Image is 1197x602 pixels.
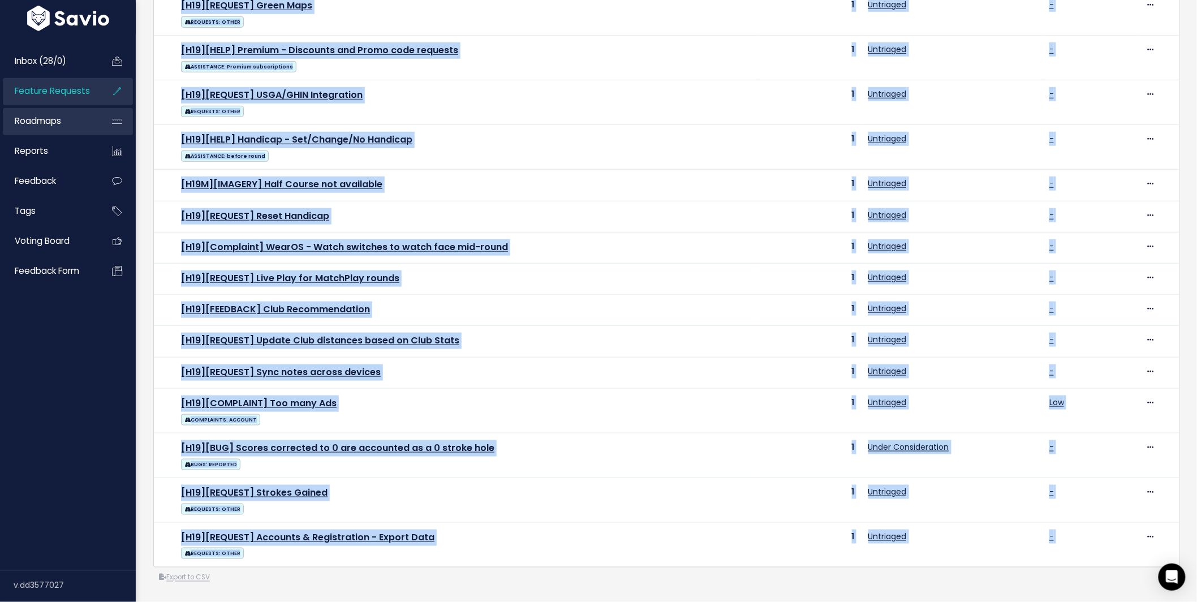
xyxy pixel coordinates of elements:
a: [H19][BUG] Scores corrected to 0 are accounted as a 0 stroke hole [181,441,494,454]
span: ASSISTANCE: Premium subscriptions [181,61,296,72]
a: [H19][REQUEST] Reset Handicap [181,209,329,222]
a: - [1049,303,1054,314]
a: Untriaged [868,365,907,377]
a: [H19][REQUEST] USGA/GHIN Integration [181,88,363,101]
span: REQUESTS: OTHER [181,504,244,515]
a: [H19][REQUEST] Strokes Gained [181,486,328,499]
span: REQUESTS: OTHER [181,16,244,28]
a: [H19][REQUEST] Sync notes across devices [181,365,381,379]
a: REQUESTS: OTHER [181,501,244,515]
a: Voting Board [3,228,94,254]
a: Untriaged [868,303,907,314]
a: - [1049,133,1054,144]
td: 1 [757,170,861,201]
a: ASSISTANCE: before round [181,148,269,162]
a: - [1049,178,1054,189]
span: Reports [15,145,48,157]
td: 1 [757,295,861,326]
a: Untriaged [868,133,907,144]
a: [H19][COMPLAINT] Too many Ads [181,397,337,410]
td: 1 [757,388,861,433]
a: Feedback [3,168,94,194]
a: Roadmaps [3,108,94,134]
a: Low [1049,397,1064,408]
span: REQUESTS: OTHER [181,106,244,117]
td: 1 [757,125,861,170]
a: [H19][HELP] Handicap - Set/Change/No Handicap [181,133,412,146]
a: REQUESTS: OTHER [181,104,244,118]
span: Tags [15,205,36,217]
a: [H19][Complaint] WearOS - Watch switches to watch face mid-round [181,240,508,253]
a: Untriaged [868,178,907,189]
a: - [1049,531,1054,542]
td: 1 [757,263,861,294]
a: Under Consideration [868,441,949,453]
span: BUGS: REPORTED [181,459,240,470]
a: - [1049,240,1054,252]
a: Untriaged [868,397,907,408]
a: [H19][REQUEST] Accounts & Registration - Export Data [181,531,434,544]
td: 1 [757,357,861,388]
a: Export to CSV [159,573,210,582]
a: [H19][HELP] Premium - Discounts and Promo code requests [181,44,458,57]
a: [H19][REQUEST] Update Club distances based on Club Stats [181,334,459,347]
a: - [1049,88,1054,100]
a: BUGS: REPORTED [181,457,240,471]
a: [H19][REQUEST] Live Play for MatchPlay rounds [181,272,399,285]
a: - [1049,209,1054,221]
td: 1 [757,232,861,263]
td: 1 [757,326,861,357]
span: Voting Board [15,235,70,247]
span: REQUESTS: OTHER [181,548,244,559]
a: Reports [3,138,94,164]
a: Untriaged [868,272,907,283]
a: - [1049,365,1054,377]
a: - [1049,441,1054,453]
img: logo-white.9d6f32f41409.svg [24,6,112,31]
a: Untriaged [868,334,907,345]
a: Untriaged [868,486,907,497]
span: ASSISTANCE: before round [181,150,269,162]
a: REQUESTS: OTHER [181,14,244,28]
span: Feature Requests [15,85,90,97]
a: Feedback form [3,258,94,284]
div: Open Intercom Messenger [1159,564,1186,591]
span: Feedback [15,175,56,187]
a: - [1049,272,1054,283]
td: 1 [757,201,861,232]
span: Feedback form [15,265,79,277]
a: [H19M][IMAGERY] Half Course not available [181,178,382,191]
td: 1 [757,80,861,125]
a: Feature Requests [3,78,94,104]
a: [H19][FEEDBACK] Club Recommendation [181,303,370,316]
a: Untriaged [868,88,907,100]
span: COMPLAINTS: ACCOUNT [181,414,260,425]
td: 1 [757,36,861,80]
a: Untriaged [868,44,907,55]
span: Inbox (28/0) [15,55,66,67]
a: Untriaged [868,531,907,542]
span: Roadmaps [15,115,61,127]
a: REQUESTS: OTHER [181,545,244,560]
td: 1 [757,522,861,566]
a: - [1049,44,1054,55]
td: 1 [757,478,861,522]
td: 1 [757,433,861,478]
a: Inbox (28/0) [3,48,94,74]
a: ASSISTANCE: Premium subscriptions [181,59,296,73]
a: COMPLAINTS: ACCOUNT [181,412,260,426]
a: - [1049,334,1054,345]
a: - [1049,486,1054,497]
a: Tags [3,198,94,224]
a: Untriaged [868,209,907,221]
div: v.dd3577027 [14,571,136,600]
a: Untriaged [868,240,907,252]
